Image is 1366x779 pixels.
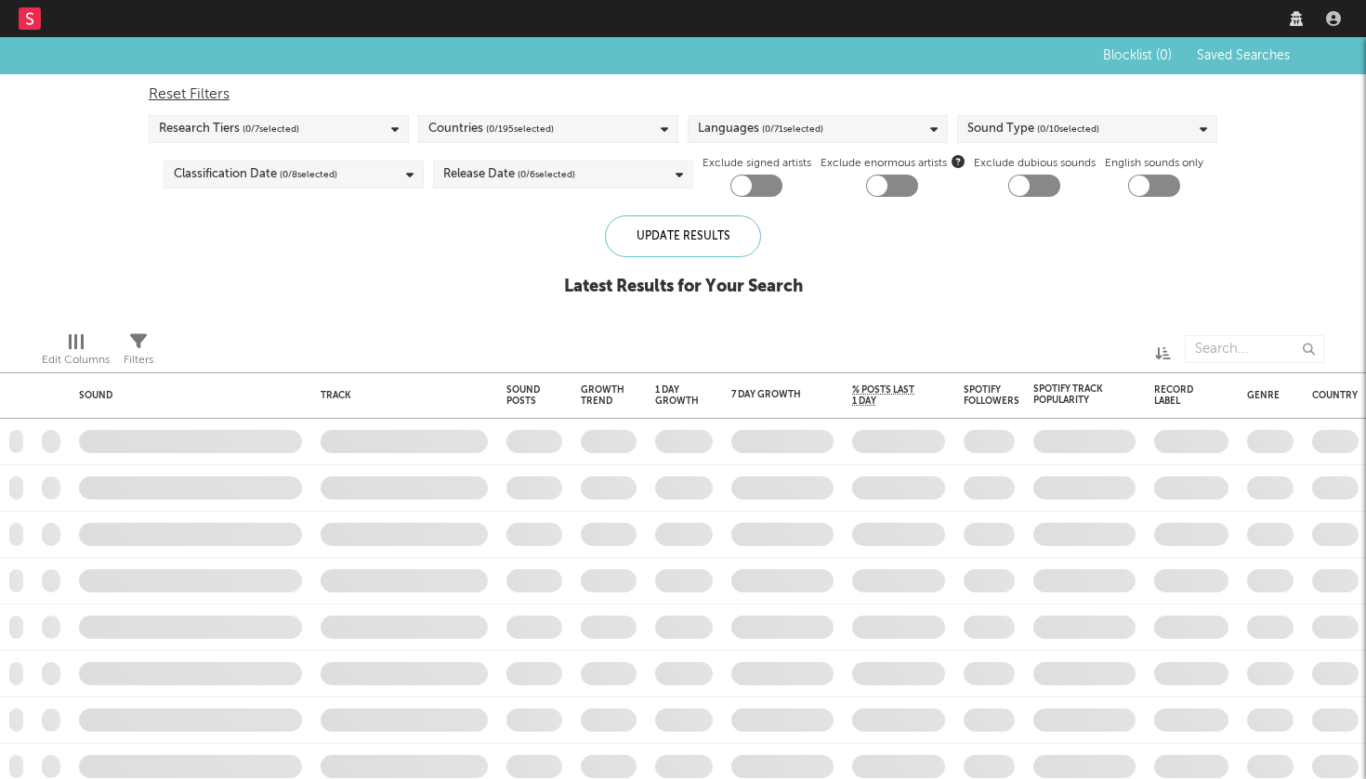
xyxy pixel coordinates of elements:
label: English sounds only [1105,152,1203,175]
div: Edit Columns [42,326,110,380]
span: Exclude enormous artists [821,152,965,175]
span: ( 0 / 71 selected) [762,118,823,140]
div: Reset Filters [149,84,1217,106]
input: Search... [1185,335,1324,363]
div: Filters [124,349,153,371]
span: ( 0 / 6 selected) [518,163,575,186]
div: Latest Results for Your Search [564,276,803,298]
div: Countries [428,118,554,140]
span: Saved Searches [1197,49,1294,62]
div: Sound [79,390,293,401]
div: 1 Day Growth [655,384,699,407]
div: Languages [698,118,823,140]
div: Edit Columns [42,349,110,371]
span: ( 0 / 10 selected) [1037,118,1099,140]
span: ( 0 / 195 selected) [486,118,554,140]
div: 7 Day Growth [731,389,806,400]
span: ( 0 ) [1156,49,1172,62]
div: Country [1312,390,1358,401]
div: Filters [124,326,153,380]
div: Spotify Track Popularity [1033,383,1108,406]
div: Spotify Followers [964,384,1019,407]
div: Track [321,390,479,401]
div: Genre [1247,390,1280,401]
div: Sound Type [967,118,1099,140]
span: Blocklist [1103,49,1172,62]
span: ( 0 / 8 selected) [280,163,337,186]
span: ( 0 / 7 selected) [243,118,299,140]
div: Record Label [1154,384,1201,407]
div: Sound Posts [506,384,540,407]
div: Update Results [605,215,761,257]
label: Exclude signed artists [703,152,811,175]
div: Research Tiers [159,118,299,140]
button: Saved Searches [1191,48,1294,63]
div: Release Date [443,163,575,186]
div: Classification Date [174,163,337,186]
div: Growth Trend [581,384,627,407]
label: Exclude dubious sounds [974,152,1096,175]
button: Exclude enormous artists [952,152,965,170]
span: % Posts Last 1 Day [852,384,917,407]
